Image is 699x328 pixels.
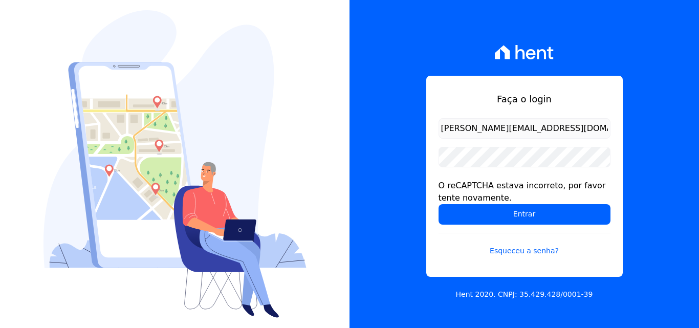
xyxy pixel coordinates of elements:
a: Esqueceu a senha? [439,233,610,256]
img: Login [43,10,307,318]
p: Hent 2020. CNPJ: 35.429.428/0001-39 [456,289,593,300]
div: O reCAPTCHA estava incorreto, por favor tente novamente. [439,180,610,204]
h1: Faça o login [439,92,610,106]
input: Email [439,118,610,139]
input: Entrar [439,204,610,225]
